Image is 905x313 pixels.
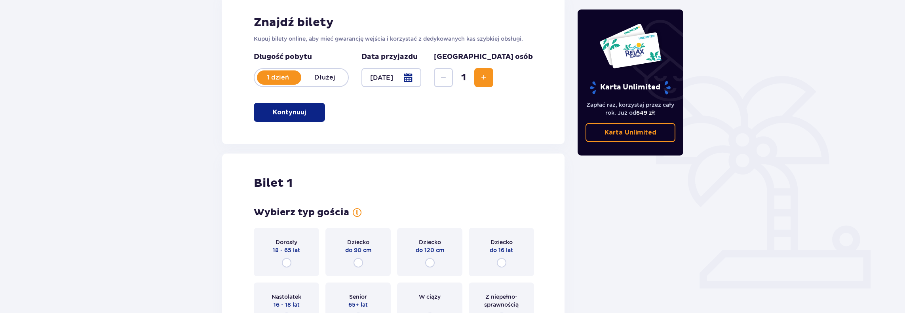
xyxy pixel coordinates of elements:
img: Dwie karty całoroczne do Suntago z napisem 'UNLIMITED RELAX', na białym tle z tropikalnymi liśćmi... [599,23,662,69]
p: Zapłać raz, korzystaj przez cały rok. Już od ! [586,101,676,117]
p: Długość pobytu [254,52,349,62]
h2: Bilet 1 [254,176,293,191]
p: Karta Unlimited [605,128,656,137]
p: [GEOGRAPHIC_DATA] osób [434,52,533,62]
span: W ciąży [419,293,441,301]
span: Dziecko [347,238,369,246]
span: Nastolatek [272,293,301,301]
p: Karta Unlimited [589,81,671,95]
p: 1 dzień [255,73,301,82]
span: 16 - 18 lat [274,301,300,309]
span: do 120 cm [416,246,444,254]
span: Dziecko [419,238,441,246]
p: Data przyjazdu [361,52,418,62]
span: Senior [349,293,367,301]
p: Kupuj bilety online, aby mieć gwarancję wejścia i korzystać z dedykowanych kas szybkiej obsługi. [254,35,533,43]
h2: Znajdź bilety [254,15,533,30]
span: Dorosły [276,238,297,246]
span: Z niepełno­sprawnością [476,293,527,309]
span: 1 [454,72,473,83]
span: 18 - 65 lat [273,246,300,254]
button: Kontynuuj [254,103,325,122]
span: do 16 lat [490,246,513,254]
span: Dziecko [491,238,513,246]
p: Dłużej [301,73,348,82]
span: do 90 cm [345,246,371,254]
button: Zmniejsz [434,68,453,87]
a: Karta Unlimited [586,123,676,142]
span: 65+ lat [348,301,368,309]
button: Zwiększ [474,68,493,87]
span: 649 zł [636,110,654,116]
p: Kontynuuj [273,108,306,117]
h3: Wybierz typ gościa [254,207,349,218]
